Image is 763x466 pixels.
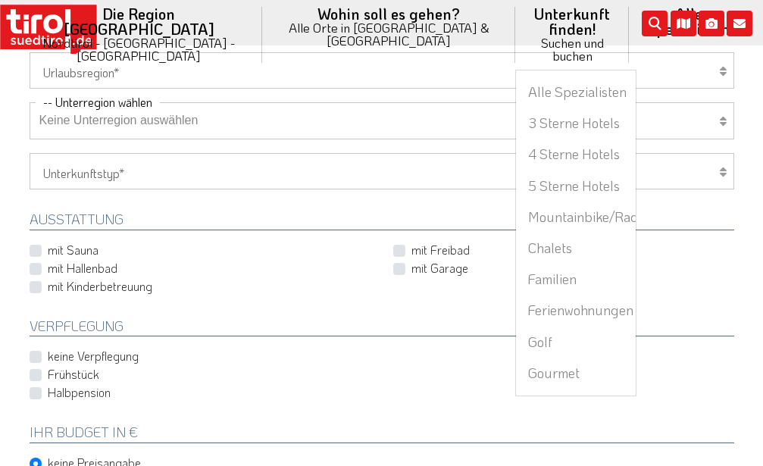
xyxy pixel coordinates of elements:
[48,366,99,383] label: Frühstück
[516,295,636,326] a: Ferienwohnungen
[516,233,636,264] a: Chalets
[411,260,468,277] label: mit Garage
[516,77,636,108] a: Alle Spezialisten
[516,327,636,358] a: Golf
[48,260,117,277] label: mit Hallenbad
[33,36,244,62] small: Nordtirol - [GEOGRAPHIC_DATA] - [GEOGRAPHIC_DATA]
[516,170,636,202] a: 5 Sterne Hotels
[516,264,636,295] a: Familien
[516,389,636,420] a: Reiten
[533,36,611,62] small: Suchen und buchen
[48,348,139,364] label: keine Verpflegung
[280,21,497,47] small: Alle Orte in [GEOGRAPHIC_DATA] & [GEOGRAPHIC_DATA]
[30,425,734,443] h2: Ihr Budget in €
[30,212,734,230] h2: Ausstattung
[48,278,152,295] label: mit Kinderbetreuung
[516,202,636,233] a: Mountainbike/Rad
[48,384,111,401] label: Halbpension
[30,319,734,337] h2: Verpflegung
[516,358,636,389] a: Gourmet
[516,139,636,170] a: 4 Sterne Hotels
[727,11,752,36] i: Kontakt
[516,108,636,139] a: 3 Sterne Hotels
[699,11,724,36] i: Fotogalerie
[48,242,99,258] label: mit Sauna
[411,242,470,258] label: mit Freibad
[671,11,696,36] i: Karte öffnen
